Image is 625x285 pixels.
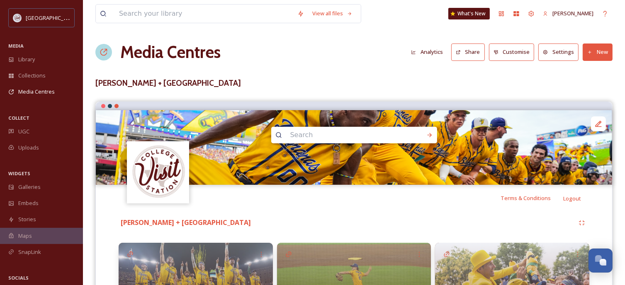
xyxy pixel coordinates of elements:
[286,126,400,144] input: Search
[18,232,32,240] span: Maps
[8,275,29,281] span: SOCIALS
[18,88,55,96] span: Media Centres
[563,195,581,202] span: Logout
[8,115,29,121] span: COLLECT
[18,199,39,207] span: Embeds
[589,249,613,273] button: Open Chat
[8,170,30,176] span: WIDGETS
[18,128,29,135] span: UGC
[501,193,563,203] a: Terms & Conditions
[538,43,583,60] a: Settings
[539,5,598,22] a: [PERSON_NAME]
[128,142,188,202] img: CollegeStation_Visit_Bug_Color.png
[120,40,221,65] a: Media Centres
[96,110,612,185] img: 06.14.25_Cincinnati_TateMccrayRunCelly_ARouch.jpg
[538,43,579,60] button: Settings
[115,5,293,23] input: Search your library
[489,43,539,60] a: Customise
[13,14,22,22] img: CollegeStation_Visit_Bug_Color.png
[489,43,535,60] button: Customise
[18,56,35,63] span: Library
[552,10,593,17] span: [PERSON_NAME]
[407,44,447,60] button: Analytics
[95,77,613,89] h3: [PERSON_NAME] + [GEOGRAPHIC_DATA]
[121,218,251,227] strong: [PERSON_NAME] + [GEOGRAPHIC_DATA]
[448,8,490,19] a: What's New
[8,43,24,49] span: MEDIA
[18,72,46,80] span: Collections
[501,194,551,202] span: Terms & Conditions
[451,43,485,60] button: Share
[26,14,78,22] span: [GEOGRAPHIC_DATA]
[407,44,451,60] a: Analytics
[18,248,41,256] span: SnapLink
[18,215,36,223] span: Stories
[583,43,613,60] button: New
[18,183,41,191] span: Galleries
[18,144,39,152] span: Uploads
[308,5,357,22] a: View all files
